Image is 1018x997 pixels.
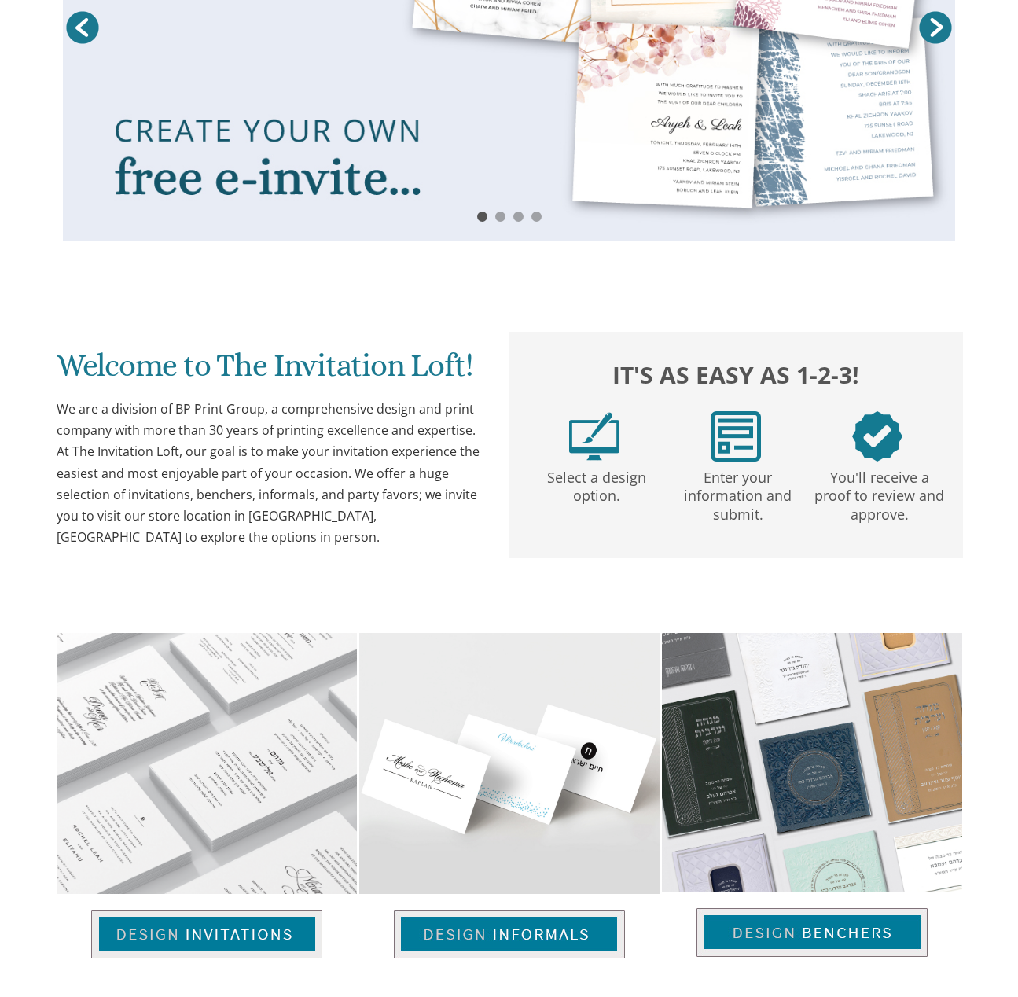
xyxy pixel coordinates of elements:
h2: It's as easy as 1-2-3! [524,357,948,392]
img: step2.png [711,411,761,462]
h1: Welcome to The Invitation Loft! [57,348,481,395]
img: step1.png [569,411,619,462]
a: Prev [63,8,102,47]
a: Next [916,8,955,47]
div: We are a division of BP Print Group, a comprehensive design and print company with more than 30 y... [57,399,481,548]
p: Enter your information and submit. [671,462,806,524]
p: You'll receive a proof to review and approve. [812,462,947,524]
p: Select a design option. [529,462,664,506]
img: step3.png [852,411,902,462]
